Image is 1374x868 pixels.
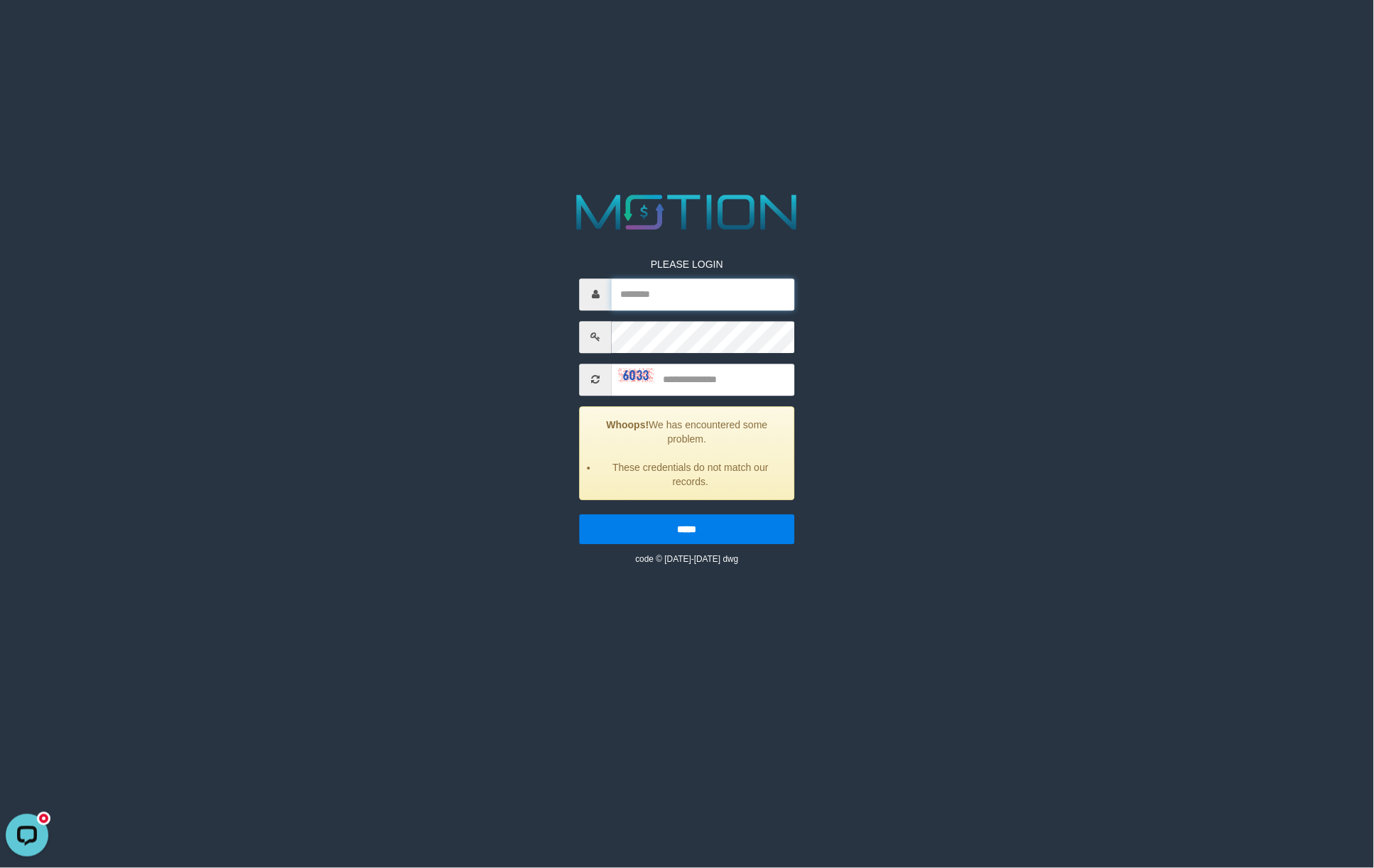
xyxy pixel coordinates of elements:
[580,257,794,271] p: PLEASE LOGIN
[598,460,783,489] li: These credentials do not match our records.
[619,368,654,382] img: captcha
[6,6,48,48] button: Open LiveChat chat widget
[635,554,738,564] small: code © [DATE]-[DATE] dwg
[580,406,794,500] div: We has encountered some problem.
[37,4,50,17] div: new message indicator
[607,419,649,430] strong: Whoops!
[567,188,807,236] img: MOTION_logo.png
